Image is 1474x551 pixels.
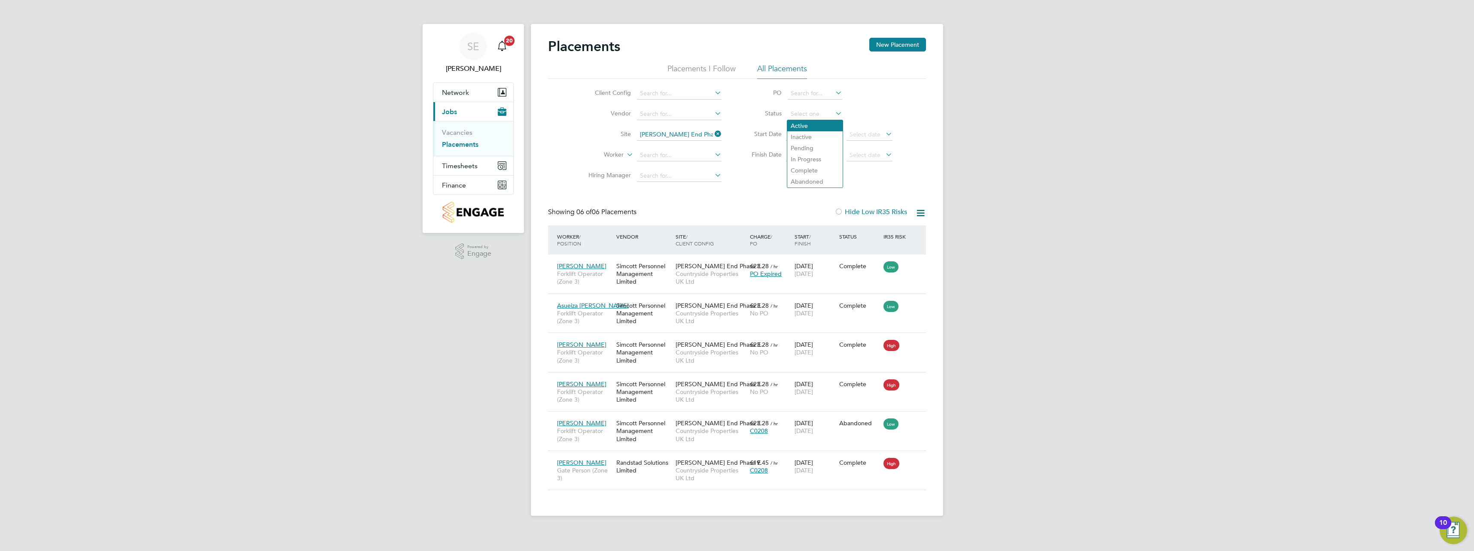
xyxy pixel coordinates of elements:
a: 20 [493,33,511,60]
div: Vendor [614,229,673,244]
span: [PERSON_NAME] [557,419,606,427]
label: Site [582,130,631,138]
label: Vendor [582,109,631,117]
span: Asueiza [PERSON_NAME] [557,302,629,309]
span: No PO [750,388,768,396]
label: Start Date [743,130,782,138]
img: countryside-properties-logo-retina.png [443,202,503,223]
label: Client Config [582,89,631,97]
a: Placements [442,140,478,148]
input: Search for... [637,129,722,141]
span: [PERSON_NAME] End Phase E [676,380,761,388]
span: Forklift Operator (Zone 3) [557,270,612,285]
span: [DATE] [795,427,813,435]
li: Active [787,120,843,131]
span: / Position [557,233,581,247]
div: Site [673,229,748,251]
span: / hr [770,263,778,269]
div: Worker [555,229,614,251]
a: Go to home page [433,202,514,223]
span: [PERSON_NAME] [557,459,606,466]
div: Simcott Personnel Management Limited [614,336,673,369]
button: Timesheets [433,156,513,175]
div: Showing [548,208,638,217]
span: [PERSON_NAME] End Phase E [676,341,761,348]
label: Worker [574,151,624,159]
span: [DATE] [795,309,813,317]
span: £23.28 [750,419,769,427]
span: Sonny Evans [433,64,514,74]
button: Open Resource Center, 10 new notifications [1440,517,1467,544]
span: [PERSON_NAME] [557,341,606,348]
a: [PERSON_NAME]Gate Person (Zone 3)Randstad Solutions Limited[PERSON_NAME] End Phase ECountryside P... [555,454,926,461]
span: [PERSON_NAME] End Phase E [676,302,761,309]
a: Powered byEngage [455,243,492,260]
div: Simcott Personnel Management Limited [614,258,673,290]
span: C0208 [750,466,768,474]
div: [DATE] [792,376,837,400]
span: [DATE] [795,348,813,356]
div: Complete [839,459,880,466]
span: Engage [467,250,491,257]
label: Hide Low IR35 Risks [834,208,907,216]
span: High [883,458,899,469]
label: Finish Date [743,151,782,158]
span: Forklift Operator (Zone 3) [557,309,612,325]
div: Jobs [433,121,513,156]
span: Powered by [467,243,491,251]
label: Hiring Manager [582,171,631,179]
span: Low [883,301,898,312]
a: [PERSON_NAME]Forklift Operator (Zone 3)Simcott Personnel Management Limited[PERSON_NAME] End Phas... [555,415,926,422]
h2: Placements [548,38,620,55]
a: [PERSON_NAME]Forklift Operator (Zone 3)Simcott Personnel Management Limited[PERSON_NAME] End Phas... [555,257,926,265]
span: / PO [750,233,772,247]
div: Charge [748,229,792,251]
span: Network [442,88,469,97]
span: £23.28 [750,341,769,348]
span: [DATE] [795,388,813,396]
div: Status [837,229,882,244]
span: No PO [750,309,768,317]
div: Simcott Personnel Management Limited [614,297,673,330]
span: No PO [750,348,768,356]
span: Timesheets [442,162,478,170]
a: Asueiza [PERSON_NAME]Forklift Operator (Zone 3)Simcott Personnel Management Limited[PERSON_NAME] ... [555,297,926,304]
span: Forklift Operator (Zone 3) [557,427,612,442]
button: Jobs [433,102,513,121]
div: IR35 Risk [881,229,911,244]
span: Low [883,418,898,430]
span: Countryside Properties UK Ltd [676,309,746,325]
a: Vacancies [442,128,472,136]
div: 10 [1439,523,1447,534]
span: £23.28 [750,302,769,309]
button: Network [433,83,513,102]
div: Complete [839,302,880,309]
li: Placements I Follow [667,64,736,79]
span: Countryside Properties UK Ltd [676,466,746,482]
span: Gate Person (Zone 3) [557,466,612,482]
div: Randstad Solutions Limited [614,454,673,478]
a: [PERSON_NAME]Forklift Operator (Zone 3)Simcott Personnel Management Limited[PERSON_NAME] End Phas... [555,375,926,383]
span: Countryside Properties UK Ltd [676,270,746,285]
span: / Finish [795,233,811,247]
span: Countryside Properties UK Ltd [676,427,746,442]
span: Finance [442,181,466,189]
span: Select date [850,151,880,159]
input: Search for... [637,108,722,120]
div: [DATE] [792,415,837,439]
input: Select one [788,108,842,120]
span: 20 [504,36,515,46]
span: [DATE] [795,270,813,278]
li: In Progress [787,154,843,165]
span: [PERSON_NAME] End Phase E [676,459,761,466]
label: Status [743,109,782,117]
div: Abandoned [839,419,880,427]
span: SE [467,41,479,52]
div: Simcott Personnel Management Limited [614,376,673,408]
div: Complete [839,341,880,348]
span: [PERSON_NAME] [557,262,606,270]
li: Complete [787,165,843,176]
span: £23.28 [750,380,769,388]
span: PO Expired [750,270,782,278]
input: Search for... [637,170,722,182]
